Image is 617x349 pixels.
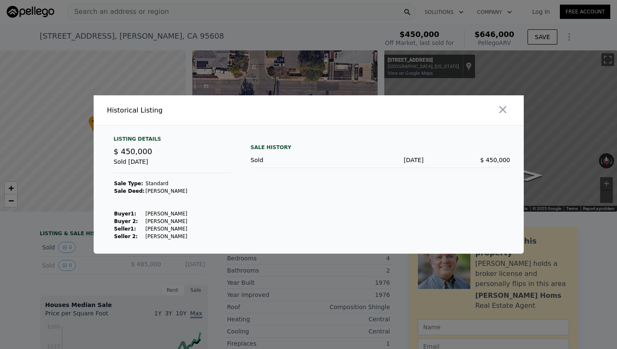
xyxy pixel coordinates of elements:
[337,156,424,164] div: [DATE]
[145,187,188,195] td: [PERSON_NAME]
[114,188,145,194] strong: Sale Deed:
[114,211,137,217] strong: Buyer 1 :
[114,136,231,146] div: Listing Details
[114,218,138,224] strong: Buyer 2:
[114,157,231,173] div: Sold [DATE]
[145,218,188,225] td: [PERSON_NAME]
[145,233,188,240] td: [PERSON_NAME]
[480,157,510,163] span: $ 450,000
[114,181,143,186] strong: Sale Type:
[114,226,136,232] strong: Seller 1 :
[114,234,138,239] strong: Seller 2:
[145,180,188,187] td: Standard
[107,105,305,115] div: Historical Listing
[145,225,188,233] td: [PERSON_NAME]
[145,210,188,218] td: [PERSON_NAME]
[251,156,337,164] div: Sold
[114,147,152,156] span: $ 450,000
[251,142,510,152] div: Sale History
